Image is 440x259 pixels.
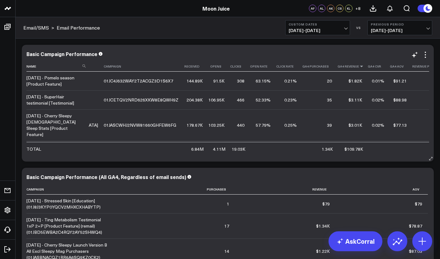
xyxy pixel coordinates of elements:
[23,24,54,31] div: >
[284,97,297,103] div: 0.23%
[354,5,362,12] button: +8
[26,75,83,87] div: [DATE] - Pomelo season [Product Feature]
[368,61,390,72] th: Ga4 Cvr
[250,61,276,72] th: Open Rate
[184,61,208,72] th: Received
[415,201,422,207] div: $79
[26,198,109,210] div: [DATE] - Stressed Skin [Education] (01J8J3KYP0YQCV2MHXCXHABYTP)
[390,61,412,72] th: Ga4 Aov
[235,184,335,195] th: Revenue
[26,146,41,152] div: TOTAL
[355,6,361,11] span: + 8
[237,122,244,128] div: 440
[26,113,83,138] div: [DATE] - Cherry Sleepy [DEMOGRAPHIC_DATA] Sleep Stats [Product Feature]
[208,61,230,72] th: Opens
[256,78,271,84] div: 63.15%
[393,78,407,84] div: $91.21
[335,184,428,195] th: Aov
[230,61,250,72] th: Clicks
[202,5,230,12] a: Moon Juice
[289,22,347,26] b: Custom Dates
[409,223,422,229] div: $78.87
[327,97,332,103] div: 35
[336,5,343,12] div: CS
[23,24,49,31] a: Email/SMS
[285,20,350,35] button: Custom Dates[DATE]-[DATE]
[208,122,225,128] div: 103.25K
[104,61,184,72] th: Campaign
[327,78,332,84] div: 20
[224,223,229,229] div: 17
[289,28,347,33] span: [DATE] - [DATE]
[367,20,432,35] button: Previous Period[DATE]-[DATE]
[26,94,83,106] div: [DATE] - SuperHair testimonial [Testimonial]
[237,78,244,84] div: 308
[348,122,362,128] div: $3.01K
[213,78,225,84] div: 91.5K
[213,146,225,152] div: 4.11M
[316,223,330,229] div: $1.34K
[344,146,363,152] div: $109.78K
[329,231,382,251] a: AskCorral
[371,28,429,33] span: [DATE] - [DATE]
[302,61,338,72] th: Ga4 Purchases
[371,22,429,26] b: Previous Period
[284,78,297,84] div: 0.21%
[26,217,109,235] div: [DATE] - Ting Metabolism Testimonial 1xP 2+P [Product Feature] (remail) (01JBD5EWBA2C4RQY2AY52SHWQ4)
[26,173,186,180] div: Basic Campaign Performance (All GA4, Regardless of email sends)
[232,146,245,152] div: 19.03K
[322,201,330,207] div: $79
[409,248,422,254] div: $87.03
[327,5,334,12] div: AK
[227,201,229,207] div: 1
[327,122,332,128] div: 39
[256,122,271,128] div: 57.79%
[114,184,235,195] th: Purchases
[187,78,203,84] div: 144.89K
[372,78,384,84] div: 0.01%
[318,5,325,12] div: AL
[284,122,297,128] div: 0.25%
[338,61,368,72] th: Ga4 Revenue
[208,97,225,103] div: 106.95K
[256,97,271,103] div: 52.33%
[345,5,352,12] div: KL
[348,78,362,84] div: $1.82K
[372,122,384,128] div: 0.02%
[372,97,384,103] div: 0.02%
[26,50,97,57] div: Basic Campaign Performance
[187,122,203,128] div: 178.67K
[104,78,173,84] div: 01JC4J632WAY2T2ACGZ3D1S6X7
[187,97,203,103] div: 204.38K
[348,97,362,103] div: $3.11K
[104,122,176,128] div: 01JASCWHJ2NVW81660GHFEW6FG
[393,122,407,128] div: $77.13
[224,248,229,254] div: 14
[191,146,204,152] div: 6.84M
[309,5,316,12] div: AF
[26,184,114,195] th: Campaign
[276,61,302,72] th: Click Rate
[57,24,100,31] a: Email Performance
[353,26,364,30] div: VS
[237,97,244,103] div: 466
[316,248,330,254] div: $1.22K
[393,97,407,103] div: $88.98
[26,61,89,72] th: Name
[322,146,333,152] div: 1.34K
[104,97,178,103] div: 01JCETQV2NRD626XKW8E8QWH9Z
